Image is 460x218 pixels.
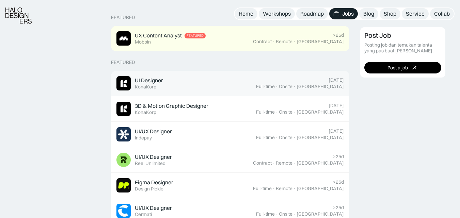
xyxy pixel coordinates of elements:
[333,154,344,160] div: >25d
[253,39,272,45] div: Contract
[293,84,296,89] div: ·
[384,10,396,17] div: Shop
[256,135,275,140] div: Full-time
[297,186,344,191] div: [GEOGRAPHIC_DATA]
[135,153,172,161] div: UI/UX Designer
[276,39,292,45] div: Remote
[364,31,391,39] div: Post Job
[342,10,354,17] div: Jobs
[275,84,278,89] div: ·
[239,10,253,17] div: Home
[333,205,344,211] div: >25d
[380,8,400,19] a: Shop
[406,10,425,17] div: Service
[293,135,296,140] div: ·
[329,103,344,108] div: [DATE]
[256,211,275,217] div: Full-time
[263,10,291,17] div: Workshops
[116,204,131,218] img: Job Image
[116,127,131,141] img: Job Image
[135,102,208,110] div: 3D & Motion Graphic Designer
[135,212,152,217] div: Cermati
[364,62,441,73] a: Post a job
[259,8,295,19] a: Workshops
[293,211,296,217] div: ·
[235,8,257,19] a: Home
[116,102,131,116] img: Job Image
[111,147,349,173] a: Job ImageUI/UX DesignerReel Unlimited>25dContract·Remote·[GEOGRAPHIC_DATA]
[135,32,182,39] div: UX Content Analyst
[279,135,292,140] div: Onsite
[116,31,131,46] img: Job Image
[300,10,324,17] div: Roadmap
[116,153,131,167] img: Job Image
[297,160,344,166] div: [GEOGRAPHIC_DATA]
[293,39,296,45] div: ·
[297,39,344,45] div: [GEOGRAPHIC_DATA]
[135,77,163,84] div: UI Designer
[256,84,275,89] div: Full-time
[364,42,441,54] div: Posting job dan temukan talenta yang pas buat [PERSON_NAME].
[276,186,292,191] div: Remote
[272,160,275,166] div: ·
[111,173,349,198] a: Job ImageFigma DesignerDesign Pickle>25dFull-time·Remote·[GEOGRAPHIC_DATA]
[297,211,344,217] div: [GEOGRAPHIC_DATA]
[402,8,429,19] a: Service
[111,122,349,147] a: Job ImageUI/UX DesignerIndepay[DATE]Full-time·Onsite·[GEOGRAPHIC_DATA]
[363,10,374,17] div: Blog
[359,8,378,19] a: Blog
[293,160,296,166] div: ·
[135,128,172,135] div: UI/UX Designer
[253,160,272,166] div: Contract
[329,8,358,19] a: Jobs
[333,179,344,185] div: >25d
[293,109,296,115] div: ·
[275,109,278,115] div: ·
[135,84,156,90] div: KonaKorp
[135,161,165,166] div: Reel Unlimited
[297,109,344,115] div: [GEOGRAPHIC_DATA]
[187,34,204,38] div: Featured
[272,39,275,45] div: ·
[111,71,349,96] a: Job ImageUI DesignerKonaKorp[DATE]Full-time·Onsite·[GEOGRAPHIC_DATA]
[111,60,135,65] div: Featured
[329,77,344,83] div: [DATE]
[275,135,278,140] div: ·
[279,84,292,89] div: Onsite
[253,186,272,191] div: Full-time
[256,109,275,115] div: Full-time
[434,10,450,17] div: Collab
[293,186,296,191] div: ·
[135,110,156,115] div: KonaKorp
[135,186,163,192] div: Design Pickle
[329,128,344,134] div: [DATE]
[135,39,151,45] div: Mobbin
[116,178,131,192] img: Job Image
[135,204,172,212] div: UI/UX Designer
[297,135,344,140] div: [GEOGRAPHIC_DATA]
[276,160,292,166] div: Remote
[279,109,292,115] div: Onsite
[296,8,328,19] a: Roadmap
[272,186,275,191] div: ·
[135,179,173,186] div: Figma Designer
[116,76,131,90] img: Job Image
[111,96,349,122] a: Job Image3D & Motion Graphic DesignerKonaKorp[DATE]Full-time·Onsite·[GEOGRAPHIC_DATA]
[111,26,349,51] a: Job ImageUX Content AnalystFeaturedMobbin>25dContract·Remote·[GEOGRAPHIC_DATA]
[275,211,278,217] div: ·
[111,15,135,20] div: Featured
[135,135,152,141] div: Indepay
[333,32,344,38] div: >25d
[387,65,408,70] div: Post a job
[430,8,454,19] a: Collab
[297,84,344,89] div: [GEOGRAPHIC_DATA]
[279,211,292,217] div: Onsite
